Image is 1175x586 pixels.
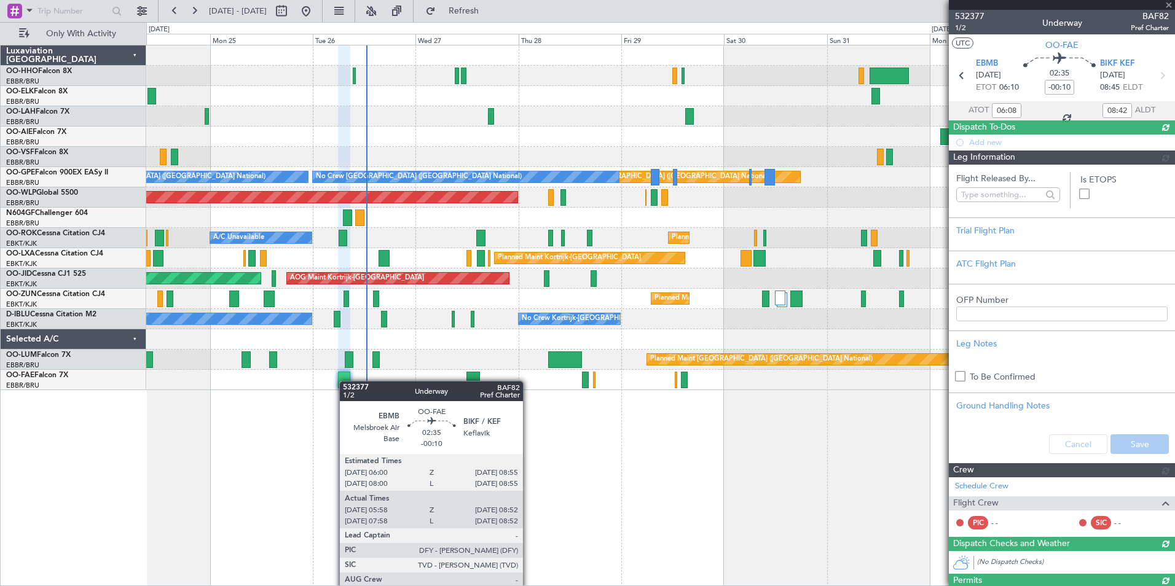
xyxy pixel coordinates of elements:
span: Refresh [438,7,490,15]
span: D-IBLU [6,311,30,318]
span: ALDT [1135,104,1155,117]
a: OO-LAHFalcon 7X [6,108,69,115]
span: 08:45 [1100,82,1120,94]
div: Underway [1042,17,1082,29]
span: Only With Activity [32,29,130,38]
span: BIKF KEF [1100,58,1134,70]
span: OO-VSF [6,149,34,156]
a: EBBR/BRU [6,77,39,86]
span: OO-HHO [6,68,38,75]
div: No Crew [GEOGRAPHIC_DATA] ([GEOGRAPHIC_DATA] National) [60,168,265,186]
div: Sun 24 [107,34,210,45]
span: OO-LXA [6,250,35,257]
a: OO-ZUNCessna Citation CJ4 [6,291,105,298]
span: OO-FAE [6,372,34,379]
span: EBMB [976,58,998,70]
a: OO-ROKCessna Citation CJ4 [6,230,105,237]
a: OO-LXACessna Citation CJ4 [6,250,103,257]
button: UTC [952,37,973,49]
a: EBBR/BRU [6,158,39,167]
div: A/C Unavailable [213,229,264,247]
div: Fri 29 [621,34,724,45]
input: Trip Number [37,2,108,20]
div: Mon 25 [210,34,313,45]
div: Thu 28 [519,34,621,45]
span: OO-JID [6,270,32,278]
a: EBBR/BRU [6,117,39,127]
a: EBBR/BRU [6,97,39,106]
span: Pref Charter [1131,23,1169,33]
div: Tue 26 [313,34,415,45]
a: OO-JIDCessna CJ1 525 [6,270,86,278]
a: EBBR/BRU [6,381,39,390]
span: ATOT [969,104,989,117]
div: Mon 1 [930,34,1032,45]
a: EBBR/BRU [6,219,39,228]
span: BAF82 [1131,10,1169,23]
a: OO-GPEFalcon 900EX EASy II [6,169,108,176]
a: EBBR/BRU [6,361,39,370]
span: ETOT [976,82,996,94]
span: OO-FAE [1045,39,1079,52]
div: Planned Maint [GEOGRAPHIC_DATA] ([GEOGRAPHIC_DATA] National) [650,350,873,369]
span: N604GF [6,209,35,217]
a: OO-VSFFalcon 8X [6,149,68,156]
a: EBKT/KJK [6,259,37,268]
span: OO-ZUN [6,291,37,298]
div: Planned Maint Kortrijk-[GEOGRAPHIC_DATA] [654,289,798,308]
div: [DATE] [932,25,953,35]
div: Sun 31 [827,34,930,45]
span: ELDT [1123,82,1142,94]
button: Refresh [420,1,493,21]
a: OO-ELKFalcon 8X [6,88,68,95]
a: EBBR/BRU [6,198,39,208]
a: EBKT/KJK [6,239,37,248]
span: OO-WLP [6,189,36,197]
span: 02:35 [1050,68,1069,80]
a: OO-AIEFalcon 7X [6,128,66,136]
a: OO-HHOFalcon 8X [6,68,72,75]
a: EBBR/BRU [6,138,39,147]
button: Only With Activity [14,24,133,44]
div: Sat 30 [724,34,827,45]
span: [DATE] [1100,69,1125,82]
span: OO-AIE [6,128,33,136]
a: OO-FAEFalcon 7X [6,372,68,379]
div: Planned Maint Kortrijk-[GEOGRAPHIC_DATA] [672,229,815,247]
a: OO-LUMFalcon 7X [6,351,71,359]
a: N604GFChallenger 604 [6,209,88,217]
div: AOG Maint Kortrijk-[GEOGRAPHIC_DATA] [290,269,424,287]
div: No Crew [GEOGRAPHIC_DATA] ([GEOGRAPHIC_DATA] National) [316,168,522,186]
div: [DATE] [149,25,170,35]
span: OO-ELK [6,88,34,95]
span: 1/2 [955,23,984,33]
span: [DATE] [976,69,1001,82]
div: Wed 27 [415,34,518,45]
a: OO-WLPGlobal 5500 [6,189,78,197]
a: D-IBLUCessna Citation M2 [6,311,96,318]
span: [DATE] - [DATE] [209,6,267,17]
span: OO-LUM [6,351,37,359]
div: Planned Maint Kortrijk-[GEOGRAPHIC_DATA] [498,249,641,267]
span: 06:10 [999,82,1019,94]
div: No Crew Kortrijk-[GEOGRAPHIC_DATA] [522,310,648,328]
span: OO-LAH [6,108,36,115]
a: EBKT/KJK [6,300,37,309]
a: EBBR/BRU [6,178,39,187]
span: OO-ROK [6,230,37,237]
a: EBKT/KJK [6,279,37,289]
a: EBKT/KJK [6,320,37,329]
span: OO-GPE [6,169,35,176]
span: 532377 [955,10,984,23]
